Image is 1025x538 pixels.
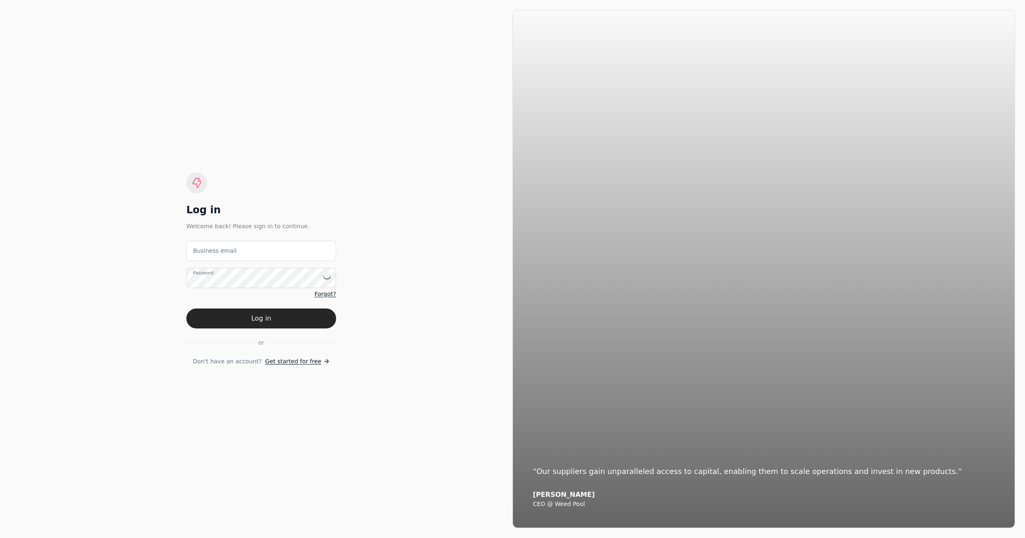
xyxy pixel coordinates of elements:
[186,308,336,328] button: Log in
[186,222,336,231] div: Welcome back! Please sign in to continue.
[265,357,329,366] a: Get started for free
[186,203,336,217] div: Log in
[533,491,995,499] div: [PERSON_NAME]
[533,501,995,508] div: CEO @ Weed Pool
[265,357,321,366] span: Get started for free
[314,290,336,299] a: Forgot?
[193,269,213,276] label: Password
[533,466,995,477] div: “Our suppliers gain unparalleled access to capital, enabling them to scale operations and invest ...
[258,338,264,347] span: or
[193,247,237,255] label: Business email
[193,357,262,366] span: Don't have an account?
